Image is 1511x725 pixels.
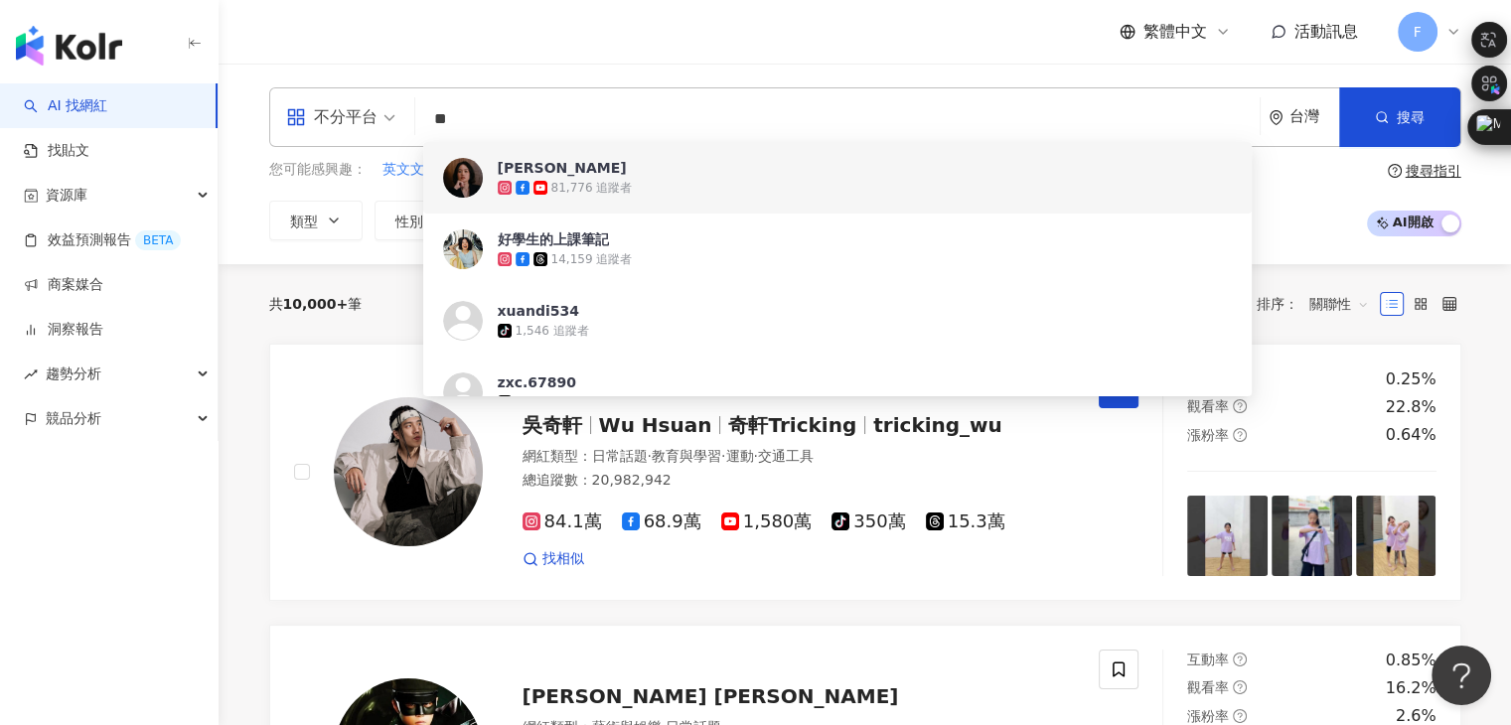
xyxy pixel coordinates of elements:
[1233,428,1247,442] span: question-circle
[24,96,107,116] a: searchAI 找網紅
[1187,496,1268,576] img: post-image
[1406,163,1461,179] div: 搜尋指引
[443,301,483,341] img: KOL Avatar
[46,173,87,217] span: 資源庫
[269,344,1461,601] a: KOL Avatar吳奇軒Wu Hsuan奇軒Trickingtricking_wu網紅類型：日常話題·教育與學習·運動·交通工具總追蹤數：20,982,94284.1萬68.9萬1,580萬3...
[523,511,602,532] span: 84.1萬
[551,251,633,268] div: 14,159 追蹤者
[24,230,181,250] a: 效益預測報告BETA
[382,160,438,180] span: 英文文法
[648,448,652,464] span: ·
[721,448,725,464] span: ·
[523,413,582,437] span: 吳奇軒
[1356,496,1436,576] img: post-image
[24,141,89,161] a: 找貼文
[1187,427,1229,443] span: 漲粉率
[926,511,1005,532] span: 15.3萬
[269,201,363,240] button: 類型
[1413,21,1421,43] span: F
[1289,108,1339,125] div: 台灣
[443,372,483,412] img: KOL Avatar
[269,160,367,180] span: 您可能感興趣：
[1386,650,1436,671] div: 0.85%
[498,301,579,321] div: xuandi534
[395,214,423,229] span: 性別
[375,201,468,240] button: 性別
[1187,708,1229,724] span: 漲粉率
[551,180,633,197] div: 81,776 追蹤者
[1339,87,1460,147] button: 搜尋
[1386,396,1436,418] div: 22.8%
[1386,677,1436,699] div: 16.2%
[1309,288,1369,320] span: 關聯性
[24,320,103,340] a: 洞察報告
[1187,398,1229,414] span: 觀看率
[758,448,814,464] span: 交通工具
[1269,110,1284,125] span: environment
[1386,368,1436,390] div: 0.25%
[1397,109,1425,125] span: 搜尋
[1187,679,1229,695] span: 觀看率
[283,296,349,312] span: 10,000+
[1294,22,1358,41] span: 活動訊息
[334,397,483,546] img: KOL Avatar
[498,372,577,392] div: zxc.67890
[523,471,1076,491] div: 總追蹤數 ： 20,982,942
[443,229,483,269] img: KOL Avatar
[1388,164,1402,178] span: question-circle
[46,396,101,441] span: 競品分析
[1143,21,1207,43] span: 繁體中文
[831,511,905,532] span: 350萬
[1233,680,1247,694] span: question-circle
[1233,709,1247,723] span: question-circle
[24,367,38,381] span: rise
[290,214,318,229] span: 類型
[873,413,1002,437] span: tricking_wu
[1233,399,1247,413] span: question-circle
[622,511,701,532] span: 68.9萬
[1386,424,1436,446] div: 0.64%
[523,447,1076,467] div: 網紅類型 ：
[721,511,813,532] span: 1,580萬
[498,158,627,178] div: [PERSON_NAME]
[1257,288,1380,320] div: 排序：
[269,296,363,312] div: 共 筆
[286,101,378,133] div: 不分平台
[516,323,589,340] div: 1,546 追蹤者
[725,448,753,464] span: 運動
[1233,652,1247,666] span: question-circle
[16,26,122,66] img: logo
[1272,496,1352,576] img: post-image
[542,549,584,569] span: 找相似
[286,107,306,127] span: appstore
[443,158,483,198] img: KOL Avatar
[523,549,584,569] a: 找相似
[652,448,721,464] span: 教育與學習
[381,159,439,181] button: 英文文法
[498,229,609,249] div: 好學生的上課筆記
[1432,646,1491,705] iframe: Help Scout Beacon - Open
[523,684,899,708] span: [PERSON_NAME] [PERSON_NAME]
[592,448,648,464] span: 日常話題
[753,448,757,464] span: ·
[728,413,856,437] span: 奇軒Tricking
[46,352,101,396] span: 趨勢分析
[516,394,589,411] div: 1,977 追蹤者
[1187,652,1229,667] span: 互動率
[599,413,712,437] span: Wu Hsuan
[24,275,103,295] a: 商案媒合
